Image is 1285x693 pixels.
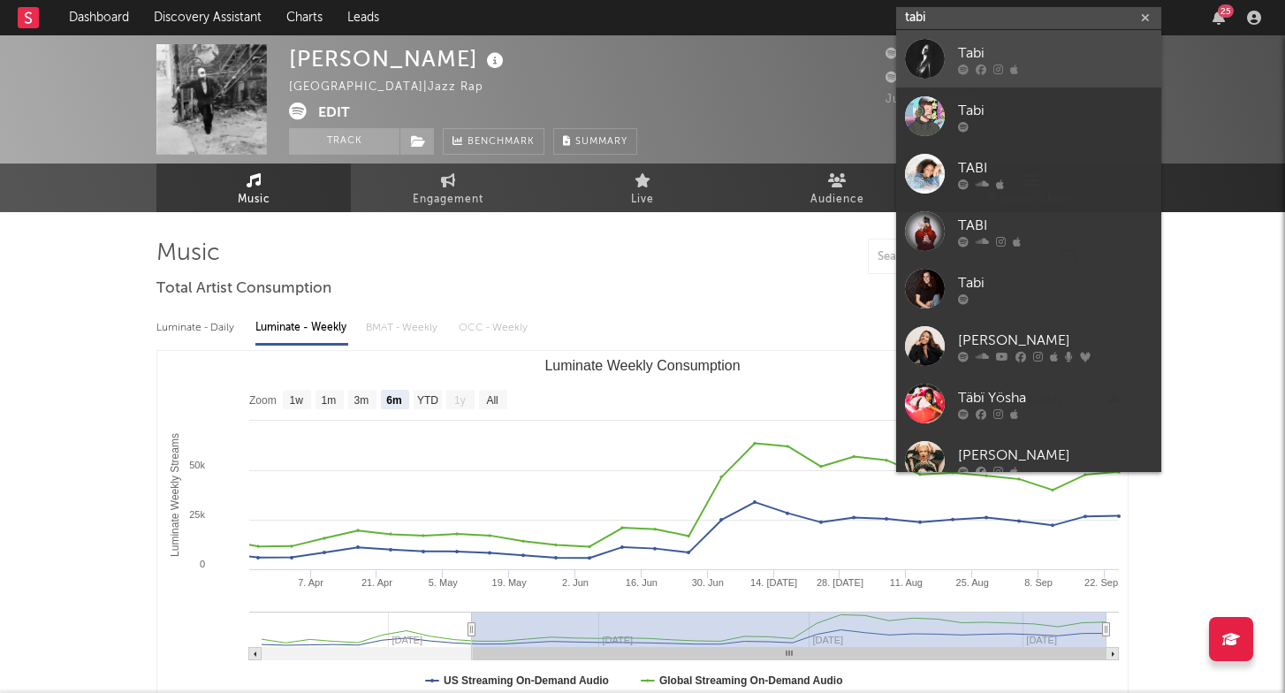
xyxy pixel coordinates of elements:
[896,432,1161,490] a: [PERSON_NAME]
[169,433,181,557] text: Luminate Weekly Streams
[354,394,369,407] text: 3m
[896,30,1161,88] a: Tabi
[896,145,1161,202] a: TABI
[443,128,544,155] a: Benchmark
[958,100,1152,121] div: Tabi
[1213,11,1225,25] button: 25
[351,164,545,212] a: Engagement
[454,394,466,407] text: 1y
[886,72,1061,84] span: 107,583 Monthly Listeners
[896,260,1161,317] a: Tabi
[631,189,654,210] span: Live
[958,42,1152,64] div: Tabi
[156,313,238,343] div: Luminate - Daily
[886,49,939,60] span: 9,745
[322,394,337,407] text: 1m
[290,394,304,407] text: 1w
[289,77,504,98] div: [GEOGRAPHIC_DATA] | Jazz Rap
[289,44,508,73] div: [PERSON_NAME]
[486,394,498,407] text: All
[896,88,1161,145] a: Tabi
[659,674,843,687] text: Global Streaming On-Demand Audio
[896,375,1161,432] a: Täbï Yösha
[429,577,459,588] text: 5. May
[298,577,323,588] text: 7. Apr
[958,445,1152,466] div: [PERSON_NAME]
[958,330,1152,351] div: [PERSON_NAME]
[238,189,270,210] span: Music
[958,215,1152,236] div: TABI
[255,313,348,343] div: Luminate - Weekly
[562,577,589,588] text: 2. Jun
[810,189,864,210] span: Audience
[890,577,923,588] text: 11. Aug
[200,559,205,569] text: 0
[817,577,863,588] text: 28. [DATE]
[958,157,1152,179] div: TABI
[544,358,740,373] text: Luminate Weekly Consumption
[958,272,1152,293] div: Tabi
[492,577,528,588] text: 19. May
[1084,577,1118,588] text: 22. Sep
[361,577,392,588] text: 21. Apr
[886,94,990,105] span: Jump Score: 82.8
[189,509,205,520] text: 25k
[740,164,934,212] a: Audience
[869,250,1055,264] input: Search by song name or URL
[386,394,401,407] text: 6m
[626,577,658,588] text: 16. Jun
[249,394,277,407] text: Zoom
[896,202,1161,260] a: TABI
[156,278,331,300] span: Total Artist Consumption
[318,103,350,125] button: Edit
[896,317,1161,375] a: [PERSON_NAME]
[553,128,637,155] button: Summary
[444,674,609,687] text: US Streaming On-Demand Audio
[417,394,438,407] text: YTD
[896,7,1161,29] input: Search for artists
[1024,577,1053,588] text: 8. Sep
[545,164,740,212] a: Live
[1218,4,1234,18] div: 25
[956,577,989,588] text: 25. Aug
[413,189,483,210] span: Engagement
[189,460,205,470] text: 50k
[575,137,627,147] span: Summary
[289,128,399,155] button: Track
[692,577,724,588] text: 30. Jun
[750,577,797,588] text: 14. [DATE]
[468,132,535,153] span: Benchmark
[156,164,351,212] a: Music
[958,387,1152,408] div: Täbï Yösha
